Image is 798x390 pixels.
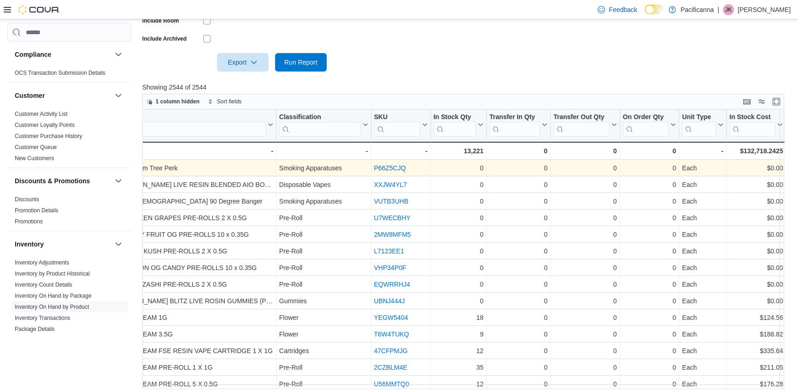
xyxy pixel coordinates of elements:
[15,207,59,214] span: Promotion Details
[142,83,791,92] p: Showing 2544 of 2544
[15,176,111,186] button: Discounts & Promotions
[113,239,124,250] button: Inventory
[217,98,241,105] span: Sort fields
[723,4,734,15] div: Joshua Kolthof
[142,35,187,42] label: Include Archived
[433,145,483,156] div: 13,221
[143,96,203,107] button: 1 column hidden
[279,145,368,156] div: -
[15,240,44,249] h3: Inventory
[15,110,68,118] span: Customer Activity List
[682,145,723,156] div: -
[738,4,791,15] p: [PERSON_NAME]
[681,4,714,15] p: Pacificanna
[7,194,131,231] div: Discounts & Promotions
[15,315,70,321] a: Inventory Transactions
[15,293,92,299] a: Inventory On Hand by Package
[15,69,106,77] span: OCS Transaction Submission Details
[275,53,327,72] button: Run Report
[15,50,51,59] h3: Compliance
[15,240,111,249] button: Inventory
[717,4,719,15] p: |
[15,132,82,140] span: Customer Purchase History
[7,67,131,82] div: Compliance
[113,49,124,60] button: Compliance
[113,90,124,101] button: Customer
[741,96,752,107] button: Keyboard shortcuts
[15,122,75,128] a: Customer Loyalty Points
[156,98,199,105] span: 1 column hidden
[15,121,75,129] span: Customer Loyalty Points
[15,196,39,203] span: Discounts
[15,270,90,277] a: Inventory by Product Historical
[756,96,767,107] button: Display options
[771,96,782,107] button: Enter fullscreen
[15,144,57,150] a: Customer Queue
[609,5,637,14] span: Feedback
[15,259,69,266] a: Inventory Adjustments
[284,58,317,67] span: Run Report
[729,145,783,156] div: $132,718.2425
[15,111,68,117] a: Customer Activity List
[725,4,732,15] span: JK
[15,70,106,76] a: OCS Transaction Submission Details
[594,0,640,19] a: Feedback
[7,108,131,168] div: Customer
[15,144,57,151] span: Customer Queue
[142,17,179,24] label: Include Room
[15,91,111,100] button: Customer
[15,155,54,162] span: New Customers
[15,282,72,288] a: Inventory Count Details
[95,145,273,156] div: -
[374,145,427,156] div: -
[622,145,676,156] div: 0
[15,207,59,214] a: Promotion Details
[15,218,43,225] a: Promotions
[204,96,245,107] button: Sort fields
[15,326,55,332] a: Package Details
[113,175,124,186] button: Discounts & Promotions
[217,53,269,72] button: Export
[223,53,263,72] span: Export
[15,50,111,59] button: Compliance
[15,91,45,100] h3: Customer
[15,176,90,186] h3: Discounts & Promotions
[15,196,39,203] a: Discounts
[645,5,664,14] input: Dark Mode
[15,304,89,310] a: Inventory On Hand by Product
[15,218,43,225] span: Promotions
[15,133,82,139] a: Customer Purchase History
[489,145,547,156] div: 0
[18,5,60,14] img: Cova
[553,145,616,156] div: 0
[15,155,54,162] a: New Customers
